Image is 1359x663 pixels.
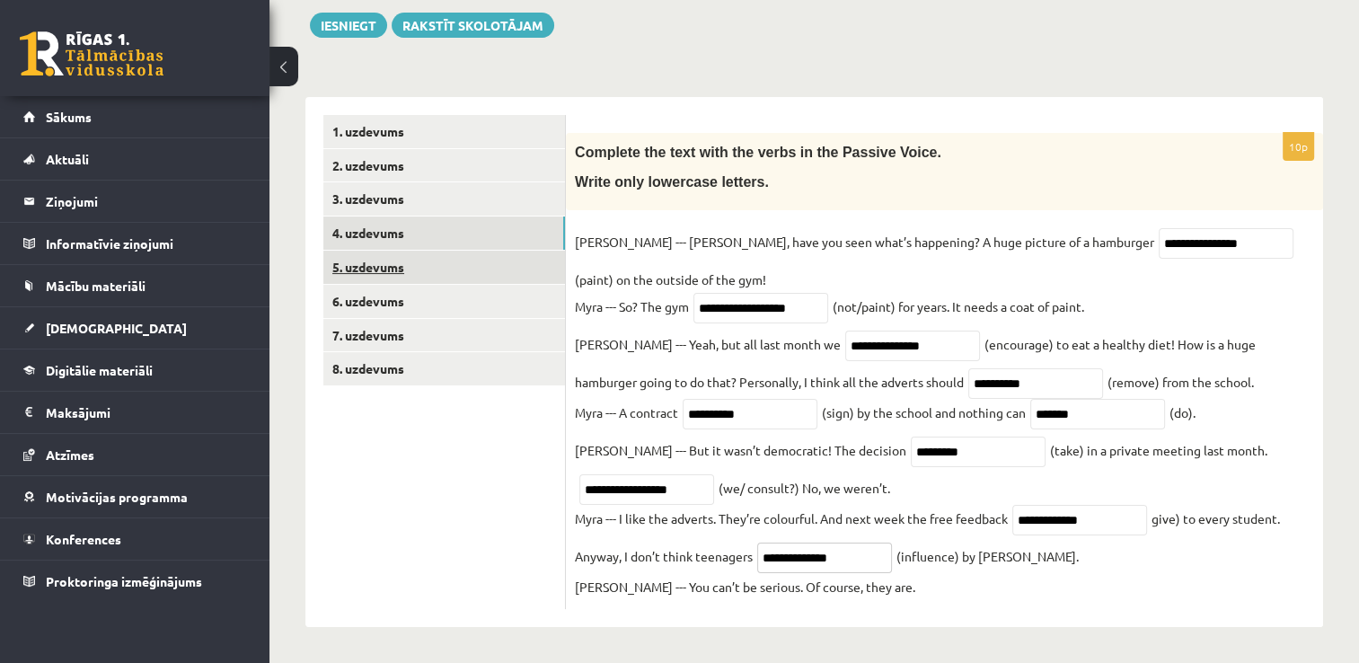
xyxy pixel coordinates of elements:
[392,13,554,38] a: Rakstīt skolotājam
[46,489,188,505] span: Motivācijas programma
[323,115,565,148] a: 1. uzdevums
[310,13,387,38] button: Iesniegt
[46,573,202,589] span: Proktoringa izmēģinājums
[46,223,247,264] legend: Informatīvie ziņojumi
[23,434,247,475] a: Atzīmes
[46,109,92,125] span: Sākums
[323,182,565,216] a: 3. uzdevums
[575,505,1008,532] p: Myra --- I like the adverts. They’re colourful. And next week the free feedback
[323,149,565,182] a: 2. uzdevums
[46,278,146,294] span: Mācību materiāli
[575,331,841,358] p: [PERSON_NAME] --- Yeah, but all last month we
[46,362,153,378] span: Digitālie materiāli
[23,392,247,433] a: Maksājumi
[23,96,247,137] a: Sākums
[323,251,565,284] a: 5. uzdevums
[23,476,247,517] a: Motivācijas programma
[575,174,769,190] span: Write only lowercase letters.
[23,518,247,560] a: Konferences
[575,293,689,320] p: Myra --- So? The gym
[575,437,906,464] p: [PERSON_NAME] --- But it wasn’t democratic! The decision
[23,561,247,602] a: Proktoringa izmēģinājums
[575,228,1154,255] p: [PERSON_NAME] --- [PERSON_NAME], have you seen what’s happening? A huge picture of a hamburger
[23,349,247,391] a: Digitālie materiāli
[23,307,247,349] a: [DEMOGRAPHIC_DATA]
[23,138,247,180] a: Aktuāli
[323,319,565,352] a: 7. uzdevums
[20,31,163,76] a: Rīgas 1. Tālmācības vidusskola
[46,151,89,167] span: Aktuāli
[23,223,247,264] a: Informatīvie ziņojumi
[323,217,565,250] a: 4. uzdevums
[46,181,247,222] legend: Ziņojumi
[1283,132,1314,161] p: 10p
[323,352,565,385] a: 8. uzdevums
[23,265,247,306] a: Mācību materiāli
[46,531,121,547] span: Konferences
[46,446,94,463] span: Atzīmes
[575,145,941,160] span: Complete the text with the verbs in the Passive Voice.
[575,399,678,426] p: Myra --- A contract
[46,320,187,336] span: [DEMOGRAPHIC_DATA]
[323,285,565,318] a: 6. uzdevums
[46,392,247,433] legend: Maksājumi
[575,228,1314,600] fieldset: (paint) on the outside of the gym! (not/paint) for years. It needs a coat of paint. (encourage) t...
[23,181,247,222] a: Ziņojumi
